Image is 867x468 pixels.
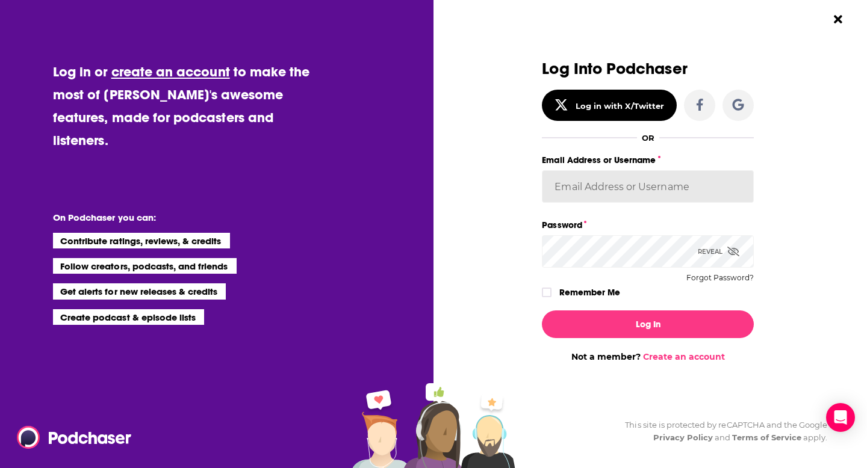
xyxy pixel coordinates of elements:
button: Log In [542,310,754,338]
button: Close Button [827,8,850,31]
label: Email Address or Username [542,152,754,168]
li: On Podchaser you can: [53,212,294,223]
li: Get alerts for new releases & credits [53,283,226,299]
div: Not a member? [542,351,754,362]
li: Follow creators, podcasts, and friends [53,258,237,274]
li: Contribute ratings, reviews, & credits [53,233,230,248]
a: Terms of Service [732,433,801,442]
a: Privacy Policy [653,433,713,442]
button: Forgot Password? [686,274,754,282]
button: Log in with X/Twitter [542,90,677,121]
label: Remember Me [559,285,620,300]
h3: Log Into Podchaser [542,60,754,78]
label: Password [542,217,754,233]
div: Log in with X/Twitter [576,101,664,111]
div: Reveal [698,235,739,268]
div: This site is protected by reCAPTCHA and the Google and apply. [615,419,827,444]
a: create an account [111,63,230,80]
a: Podchaser - Follow, Share and Rate Podcasts [17,426,123,449]
div: Open Intercom Messenger [826,403,855,432]
a: Create an account [643,351,725,362]
div: OR [642,133,654,143]
input: Email Address or Username [542,170,754,203]
img: Podchaser - Follow, Share and Rate Podcasts [17,426,132,449]
li: Create podcast & episode lists [53,309,204,325]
